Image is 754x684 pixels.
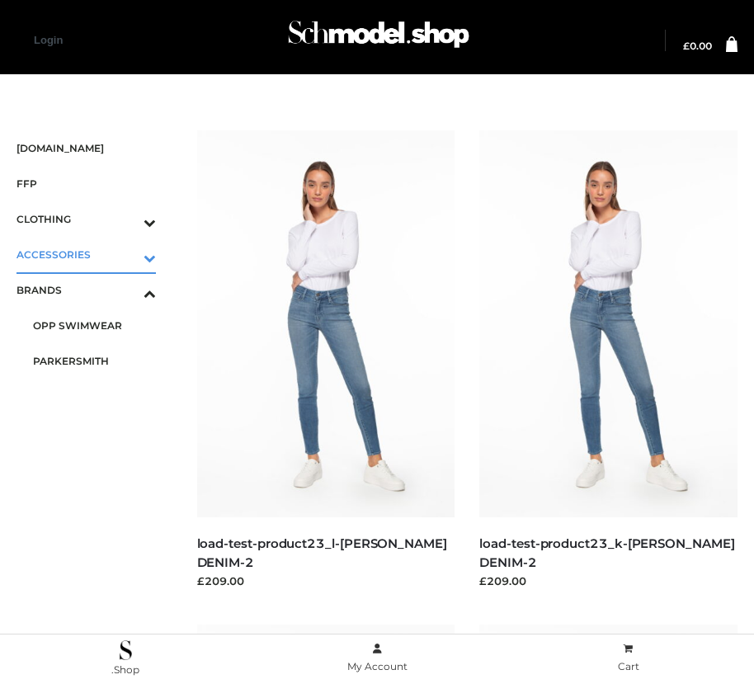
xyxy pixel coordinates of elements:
a: My Account [252,639,503,677]
a: Schmodel Admin 964 [280,14,474,68]
span: OPP SWIMWEAR [33,316,156,335]
button: Toggle Submenu [98,237,156,272]
div: £209.00 [197,573,455,589]
a: load-test-product23_k-[PERSON_NAME] DENIM-2 [479,535,734,570]
button: Toggle Submenu [98,272,156,308]
span: [DOMAIN_NAME] [16,139,156,158]
a: OPP SWIMWEAR [33,308,156,343]
span: ACCESSORIES [16,245,156,264]
span: PARKERSMITH [33,351,156,370]
span: .Shop [111,663,139,676]
a: ACCESSORIESToggle Submenu [16,237,156,272]
a: £0.00 [683,41,712,51]
bdi: 0.00 [683,40,712,52]
button: Toggle Submenu [98,201,156,237]
span: FFP [16,174,156,193]
span: CLOTHING [16,210,156,229]
a: Login [34,34,63,46]
a: BRANDSToggle Submenu [16,272,156,308]
span: BRANDS [16,281,156,300]
a: Cart [502,639,754,677]
span: £ [683,40,690,52]
img: Schmodel Admin 964 [284,9,474,68]
a: FFP [16,166,156,201]
div: £209.00 [479,573,738,589]
span: My Account [347,660,408,672]
a: CLOTHINGToggle Submenu [16,201,156,237]
span: Cart [618,660,639,672]
a: [DOMAIN_NAME] [16,130,156,166]
a: PARKERSMITH [33,343,156,379]
a: load-test-product23_l-[PERSON_NAME] DENIM-2 [197,535,447,570]
img: .Shop [120,640,132,660]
